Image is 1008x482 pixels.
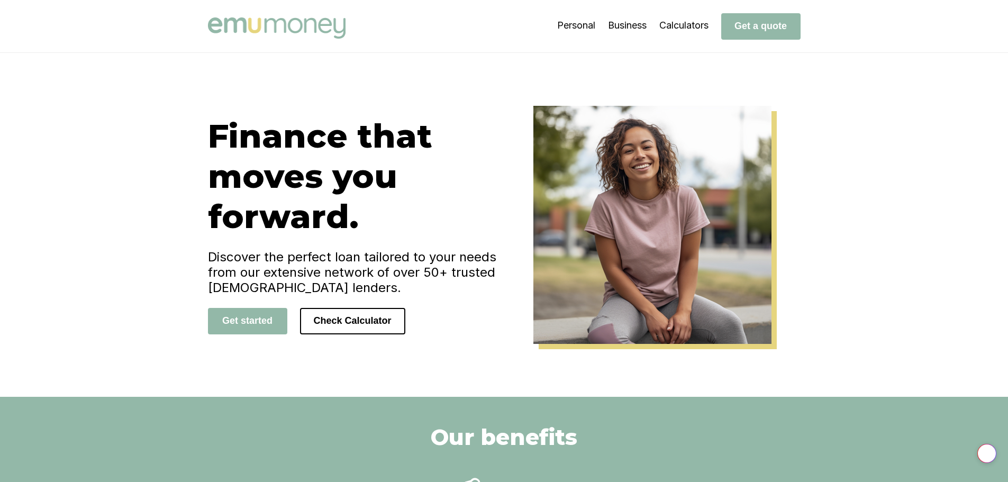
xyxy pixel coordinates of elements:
[721,20,801,31] a: Get a quote
[300,315,405,326] a: Check Calculator
[721,13,801,40] button: Get a quote
[533,106,771,344] img: Emu Money Home
[208,249,504,295] h4: Discover the perfect loan tailored to your needs from our extensive network of over 50+ trusted [...
[300,308,405,334] button: Check Calculator
[208,308,287,334] button: Get started
[208,17,346,39] img: Emu Money logo
[431,423,577,451] h2: Our benefits
[208,116,504,237] h1: Finance that moves you forward.
[208,315,287,326] a: Get started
